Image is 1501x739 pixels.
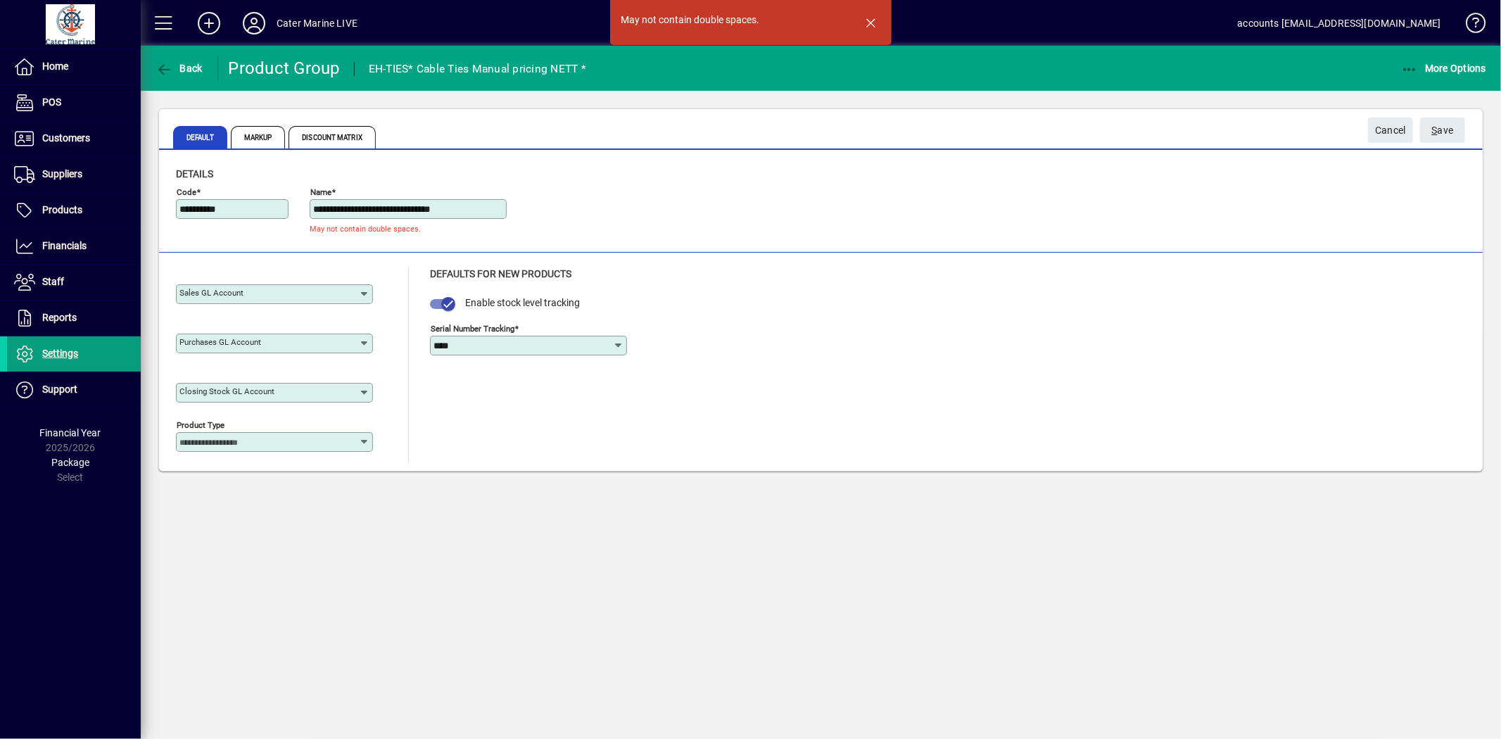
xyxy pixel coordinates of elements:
span: Financials [42,240,87,251]
span: Customers [42,132,90,144]
mat-label: Serial Number tracking [431,324,514,334]
mat-label: Closing stock GL account [179,386,274,396]
span: POS [42,96,61,108]
span: Home [42,61,68,72]
mat-label: Product type [177,420,224,430]
mat-label: Name [310,187,331,197]
span: Back [156,63,203,74]
span: Enable stock level tracking [465,297,580,308]
app-page-header-button: Back [141,56,218,81]
span: Package [51,457,89,468]
span: Products [42,204,82,215]
span: Support [42,384,77,395]
span: Details [176,168,213,179]
div: EH-TIES* Cable Ties Manual pricing NETT * [369,58,586,80]
span: Markup [231,126,286,149]
span: S [1432,125,1438,136]
div: Cater Marine LIVE [277,12,357,34]
span: Reports [42,312,77,323]
a: Knowledge Base [1455,3,1483,49]
span: Defaults for new products [430,268,571,279]
span: ave [1432,119,1454,142]
span: Suppliers [42,168,82,179]
a: Reports [7,301,141,336]
a: Support [7,372,141,408]
a: Home [7,49,141,84]
mat-label: Purchases GL account [179,337,261,347]
button: Profile [232,11,277,36]
span: Default [173,126,227,149]
span: Staff [42,276,64,287]
span: More Options [1401,63,1487,74]
button: More Options [1398,56,1490,81]
button: Back [152,56,206,81]
button: Add [186,11,232,36]
a: POS [7,85,141,120]
span: Financial Year [40,427,101,438]
div: accounts [EMAIL_ADDRESS][DOMAIN_NAME] [1238,12,1441,34]
button: Cancel [1368,118,1413,143]
a: Financials [7,229,141,264]
span: Discount Matrix [289,126,376,149]
a: Staff [7,265,141,300]
span: Settings [42,348,78,359]
a: Products [7,193,141,228]
mat-label: Sales GL account [179,288,243,298]
mat-label: Code [177,187,196,197]
button: Save [1420,118,1465,143]
a: Customers [7,121,141,156]
a: Suppliers [7,157,141,192]
span: Cancel [1375,119,1406,142]
div: Product Group [229,57,340,80]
